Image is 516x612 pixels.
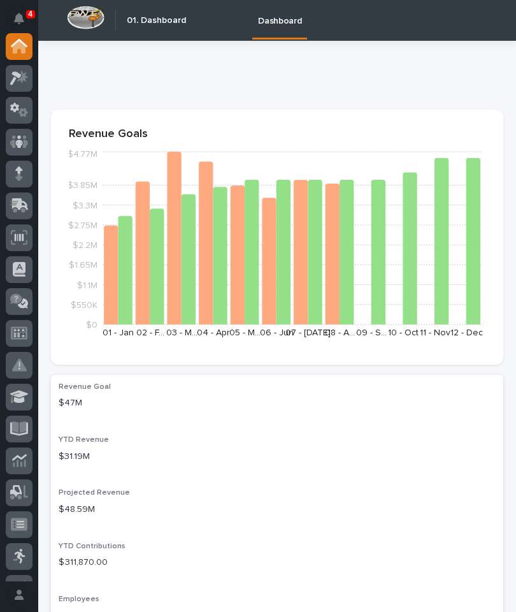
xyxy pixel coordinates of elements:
span: Projected Revenue [59,489,130,497]
p: $48.59M [59,503,496,516]
tspan: $3.85M [68,182,97,191]
text: 10 - Oct [388,328,419,337]
span: YTD Revenue [59,436,109,444]
text: 11 - Nov [420,328,450,337]
tspan: $550K [71,301,97,310]
div: Notifications4 [16,13,32,33]
tspan: $3.3M [73,201,97,210]
p: Revenue Goals [69,127,485,142]
text: 04 - Apr [197,328,230,337]
text: 03 - M… [166,328,197,337]
tspan: $1.65M [69,261,97,270]
tspan: $0 [86,321,97,330]
p: $31.19M [59,450,496,463]
button: Notifications [6,5,32,32]
tspan: $2.2M [73,241,97,250]
text: 06 - Jun [260,328,294,337]
tspan: $4.77M [68,150,97,159]
text: 02 - F… [136,328,164,337]
p: 4 [28,10,32,18]
text: 08 - A… [325,328,355,337]
text: 12 - Dec [450,328,483,337]
span: Employees [59,595,99,603]
text: 09 - S… [356,328,387,337]
h2: 01. Dashboard [127,13,186,28]
p: $47M [59,397,496,410]
img: Workspace Logo [67,6,104,29]
span: Revenue Goal [59,383,111,391]
p: $ 311,870.00 [59,556,496,569]
span: YTD Contributions [59,543,125,550]
tspan: $2.75M [68,221,97,230]
text: 01 - Jan [103,328,134,337]
text: 07 - [DATE] [285,328,331,337]
text: 05 - M… [229,328,261,337]
tspan: $1.1M [77,281,97,290]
